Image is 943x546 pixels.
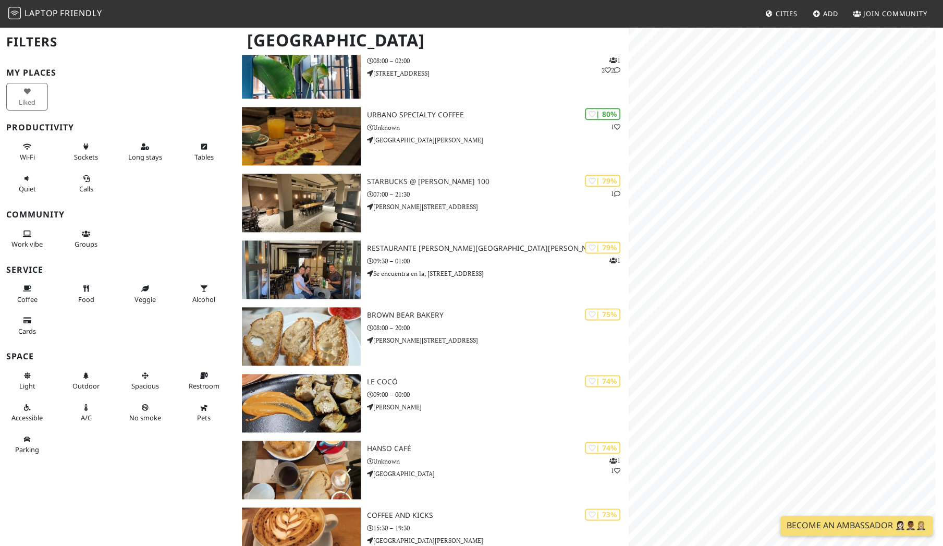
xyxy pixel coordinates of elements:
[183,280,225,308] button: Alcohol
[585,108,620,120] div: | 80%
[8,7,21,19] img: LaptopFriendly
[65,367,107,395] button: Outdoor
[17,295,38,304] span: Coffee
[242,107,360,165] img: Urbano Specialty Coffee
[65,225,107,253] button: Groups
[192,295,215,304] span: Alcohol
[609,456,620,476] p: 1 1
[367,335,629,345] p: [PERSON_NAME][STREET_ADDRESS]
[367,536,629,545] p: [GEOGRAPHIC_DATA][PERSON_NAME]
[11,239,43,249] span: People working
[183,367,225,395] button: Restroom
[6,170,48,198] button: Quiet
[6,399,48,427] button: Accessible
[124,280,166,308] button: Veggie
[367,511,629,520] h3: Coffee and Kicks
[183,138,225,166] button: Tables
[367,202,629,212] p: [PERSON_NAME][STREET_ADDRESS]
[367,123,629,132] p: Unknown
[6,431,48,458] button: Parking
[242,374,360,432] img: Le Cocó
[761,4,802,23] a: Cities
[585,308,620,320] div: | 75%
[239,26,627,55] h1: [GEOGRAPHIC_DATA]
[585,442,620,454] div: | 74%
[236,40,629,99] a: Lamucca de Fuencarral | 80% 122 Lamucca de Fuencarral 08:00 – 02:00 [STREET_ADDRESS]
[128,152,162,162] span: Long stays
[134,295,156,304] span: Veggie
[611,189,620,199] p: 1
[585,508,620,520] div: | 73%
[236,107,629,165] a: Urbano Specialty Coffee | 80% 1 Urbano Specialty Coffee Unknown [GEOGRAPHIC_DATA][PERSON_NAME]
[197,413,211,422] span: Pet friendly
[585,175,620,187] div: | 79%
[367,523,629,533] p: 15:30 – 19:30
[65,170,107,198] button: Calls
[609,256,620,265] p: 1
[6,225,48,253] button: Work vibe
[18,326,36,336] span: Credit cards
[236,374,629,432] a: Le Cocó | 74% Le Cocó 09:00 – 00:00 [PERSON_NAME]
[367,111,629,119] h3: Urbano Specialty Coffee
[72,381,100,391] span: Outdoor area
[11,413,43,422] span: Accessible
[367,135,629,145] p: [GEOGRAPHIC_DATA][PERSON_NAME]
[367,189,629,199] p: 07:00 – 21:30
[367,68,629,78] p: [STREET_ADDRESS]
[242,307,360,366] img: Brown Bear Bakery
[19,184,36,193] span: Quiet
[863,9,927,18] span: Join Community
[367,402,629,412] p: [PERSON_NAME]
[6,68,229,78] h3: My Places
[242,240,360,299] img: Restaurante O Cacho do José
[65,399,107,427] button: A/C
[611,122,620,132] p: 1
[75,239,97,249] span: Group tables
[124,399,166,427] button: No smoke
[79,184,93,193] span: Video/audio calls
[6,312,48,339] button: Cards
[367,323,629,333] p: 08:00 – 20:00
[6,265,229,275] h3: Service
[124,367,166,395] button: Spacious
[78,295,94,304] span: Food
[236,240,629,299] a: Restaurante O Cacho do José | 79% 1 Restaurante [PERSON_NAME][GEOGRAPHIC_DATA][PERSON_NAME] 09:30...
[849,4,932,23] a: Join Community
[242,40,360,99] img: Lamucca de Fuencarral
[367,244,629,253] h3: Restaurante [PERSON_NAME][GEOGRAPHIC_DATA][PERSON_NAME]
[367,444,629,453] h3: HanSo Café
[242,441,360,499] img: HanSo Café
[6,280,48,308] button: Coffee
[776,9,798,18] span: Cities
[823,9,838,18] span: Add
[194,152,214,162] span: Work-friendly tables
[585,375,620,387] div: | 74%
[780,516,933,536] a: Become an Ambassador 🤵🏻‍♀️🤵🏾‍♂️🤵🏼‍♀️
[8,5,102,23] a: LaptopFriendly LaptopFriendly
[25,7,58,19] span: Laptop
[189,381,219,391] span: Restroom
[6,26,229,58] h2: Filters
[19,381,35,391] span: Natural light
[367,456,629,466] p: Unknown
[367,256,629,266] p: 09:30 – 01:00
[20,152,35,162] span: Stable Wi-Fi
[236,174,629,232] a: Starbucks @ C. de Serrano 100 | 79% 1 Starbucks @ [PERSON_NAME] 100 07:00 – 21:30 [PERSON_NAME][S...
[585,241,620,253] div: | 79%
[367,378,629,386] h3: Le Cocó
[15,445,39,454] span: Parking
[367,269,629,278] p: Se encuentra en la, [STREET_ADDRESS]
[809,4,842,23] a: Add
[367,311,629,320] h3: Brown Bear Bakery
[6,123,229,132] h3: Productivity
[242,174,360,232] img: Starbucks @ C. de Serrano 100
[367,469,629,479] p: [GEOGRAPHIC_DATA]
[6,210,229,220] h3: Community
[74,152,98,162] span: Power sockets
[6,138,48,166] button: Wi-Fi
[129,413,161,422] span: Smoke free
[81,413,92,422] span: Air conditioned
[6,351,229,361] h3: Space
[367,390,629,399] p: 09:00 – 00:00
[65,280,107,308] button: Food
